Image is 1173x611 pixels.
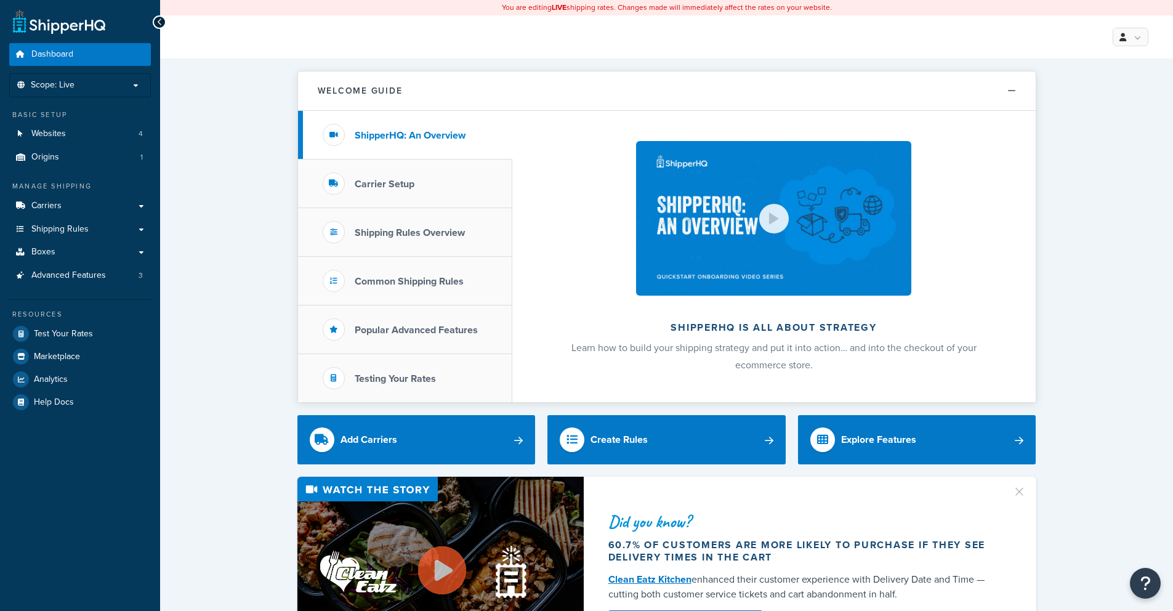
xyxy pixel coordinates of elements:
h3: ShipperHQ: An Overview [355,130,466,141]
span: 4 [139,129,143,139]
h3: Common Shipping Rules [355,276,464,287]
h3: Shipping Rules Overview [355,227,465,238]
div: Explore Features [841,431,916,448]
span: Boxes [31,247,55,257]
a: Boxes [9,241,151,264]
b: LIVE [552,2,566,13]
a: Clean Eatz Kitchen [608,572,691,586]
a: Add Carriers [297,415,536,464]
span: Help Docs [34,397,74,408]
img: ShipperHQ is all about strategy [636,141,911,296]
h3: Popular Advanced Features [355,325,478,336]
h2: Welcome Guide [318,86,403,95]
span: Shipping Rules [31,224,89,235]
button: Welcome Guide [298,71,1036,111]
a: Help Docs [9,391,151,413]
div: Resources [9,309,151,320]
button: Open Resource Center [1130,568,1161,599]
div: enhanced their customer experience with Delivery Date and Time — cutting both customer service ti... [608,572,998,602]
div: 60.7% of customers are more likely to purchase if they see delivery times in the cart [608,539,998,564]
li: Origins [9,146,151,169]
a: Carriers [9,195,151,217]
span: Origins [31,152,59,163]
span: Test Your Rates [34,329,93,339]
span: Advanced Features [31,270,106,281]
a: Advanced Features3 [9,264,151,287]
a: Test Your Rates [9,323,151,345]
span: Analytics [34,374,68,385]
span: Learn how to build your shipping strategy and put it into action… and into the checkout of your e... [571,341,977,372]
a: Marketplace [9,346,151,368]
span: Dashboard [31,49,73,60]
div: Add Carriers [341,431,397,448]
a: Explore Features [798,415,1036,464]
h3: Carrier Setup [355,179,414,190]
span: Scope: Live [31,80,75,91]
a: Origins1 [9,146,151,169]
a: Create Rules [547,415,786,464]
li: Advanced Features [9,264,151,287]
a: Dashboard [9,43,151,66]
a: Shipping Rules [9,218,151,241]
span: 3 [139,270,143,281]
div: Manage Shipping [9,181,151,192]
div: Create Rules [591,431,648,448]
span: 1 [140,152,143,163]
div: Did you know? [608,513,998,530]
a: Websites4 [9,123,151,145]
h2: ShipperHQ is all about strategy [545,322,1003,333]
span: Marketplace [34,352,80,362]
li: Websites [9,123,151,145]
span: Carriers [31,201,62,211]
div: Basic Setup [9,110,151,120]
a: Analytics [9,368,151,390]
h3: Testing Your Rates [355,373,436,384]
span: Websites [31,129,66,139]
